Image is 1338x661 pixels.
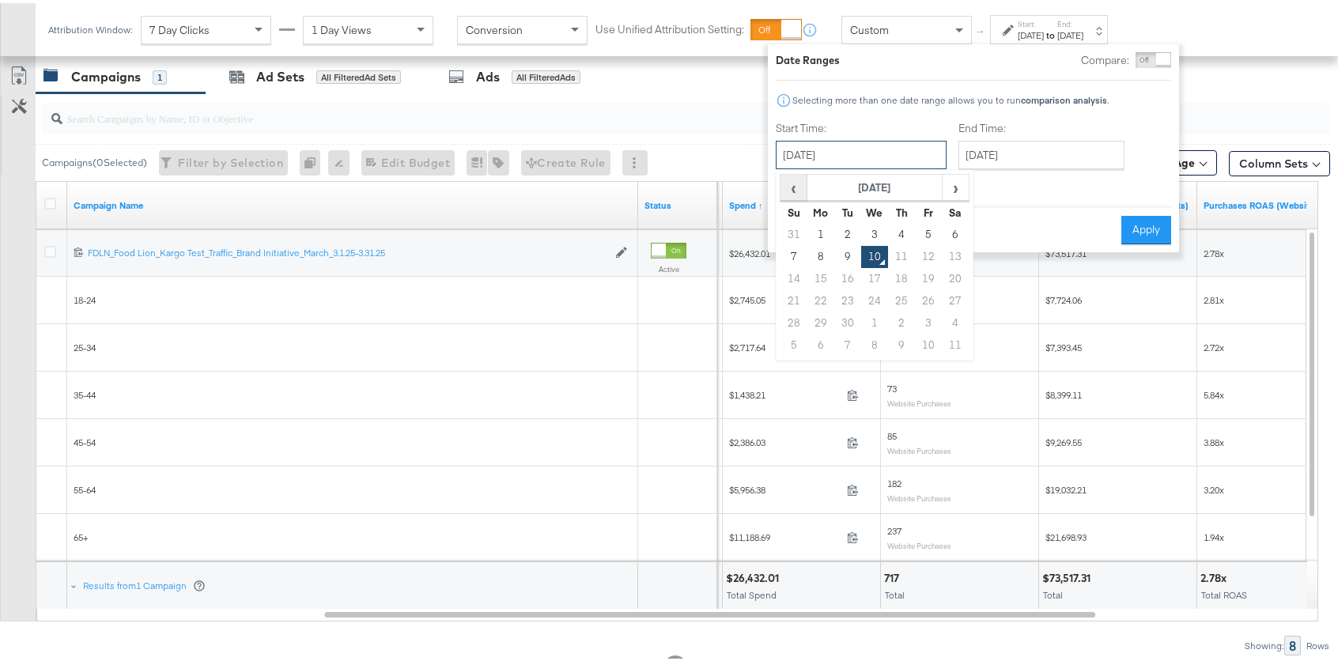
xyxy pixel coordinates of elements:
span: Conversion [466,20,523,34]
input: Search Campaigns by Name, ID or Objective [62,93,1213,124]
td: 24 [861,287,888,309]
button: Apply [1121,213,1171,241]
div: 8 [1284,633,1301,652]
sub: Website Purchases [887,395,951,405]
span: Total Spend [727,586,777,598]
td: 27 [942,287,969,309]
div: Showing: [1244,637,1284,648]
span: 1.94x [1204,528,1224,540]
td: 1 [861,309,888,331]
td: 30 [834,309,861,331]
th: Su [780,198,807,221]
td: 9 [834,243,861,265]
span: 2.81x [1204,291,1224,303]
td: 5 [915,221,942,243]
div: Results from 1 Campaign [83,576,206,589]
td: 11 [888,243,915,265]
span: 45-54 [74,433,96,445]
th: Mo [807,198,834,221]
div: Date Ranges [776,50,840,65]
span: › [943,172,968,196]
td: 6 [942,221,969,243]
label: Use Unified Attribution Setting: [595,19,744,34]
span: 73 [887,380,897,391]
div: 2.78x [1200,568,1231,583]
td: 5 [780,331,807,353]
span: Total [1043,586,1063,598]
td: 19 [915,265,942,287]
td: 14 [780,265,807,287]
td: 16 [834,265,861,287]
td: 26 [915,287,942,309]
div: Campaigns [71,65,141,83]
td: 17 [861,265,888,287]
td: 28 [780,309,807,331]
td: 13 [942,243,969,265]
td: 9 [888,331,915,353]
td: 10 [861,243,888,265]
td: 2 [834,221,861,243]
span: 5.84x [1204,386,1224,398]
span: $9,269.55 [1045,433,1082,445]
td: 25 [888,287,915,309]
a: The total amount spent to date. [729,196,875,209]
td: 12 [915,243,942,265]
span: 85 [887,427,897,439]
td: 22 [807,287,834,309]
span: 3.20x [1204,481,1224,493]
td: 7 [780,243,807,265]
div: 1 [153,67,167,81]
span: $8,399.11 [1045,386,1082,398]
span: $2,745.05 [729,291,841,303]
td: 21 [780,287,807,309]
td: 15 [807,265,834,287]
th: We [861,198,888,221]
span: Total ROAS [1201,586,1247,598]
div: FDLN_Food Lion_Kargo Test_Traffic_Brand Initiative_March_3.1.25-3.31.25 [88,244,607,256]
strong: comparison analysis [1021,91,1107,103]
label: Start: [1018,16,1044,26]
th: Th [888,198,915,221]
span: 2.72x [1204,338,1224,350]
div: Selecting more than one date range allows you to run . [792,92,1109,103]
span: 3.88x [1204,433,1224,445]
td: 4 [888,221,915,243]
td: 3 [861,221,888,243]
div: Attribution Window: [47,21,133,32]
span: $7,724.06 [1045,291,1082,303]
span: 1 Day Views [312,20,372,34]
div: [DATE] [1057,26,1083,39]
span: 18-24 [74,291,96,303]
span: 2.78x [1204,244,1224,256]
div: 717 [884,568,904,583]
td: 7 [834,331,861,353]
span: $21,698.93 [1045,528,1087,540]
td: 29 [807,309,834,331]
span: 7 Day Clicks [149,20,210,34]
span: $2,386.03 [729,433,841,445]
span: $1,438.21 [729,386,841,398]
td: 20 [942,265,969,287]
button: Column Sets [1229,148,1330,173]
label: Start Time: [776,118,947,133]
td: 23 [834,287,861,309]
div: Campaigns ( 0 Selected) [42,153,147,167]
sub: Website Purchases [887,538,951,547]
div: Ad Sets [256,65,304,83]
div: [DATE] [1018,26,1044,39]
span: $11,188.69 [729,528,841,540]
label: Compare: [1081,50,1129,65]
div: $73,517.31 [1042,568,1095,583]
span: Total [885,586,905,598]
td: 18 [888,265,915,287]
td: 8 [861,331,888,353]
strong: to [1044,26,1057,38]
span: $7,393.45 [1045,338,1082,350]
span: 35-44 [74,386,96,398]
span: $5,956.38 [729,481,841,493]
span: 182 [887,474,901,486]
div: Rows [1306,637,1330,648]
td: 11 [942,331,969,353]
td: 4 [942,309,969,331]
div: Ads [476,65,500,83]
